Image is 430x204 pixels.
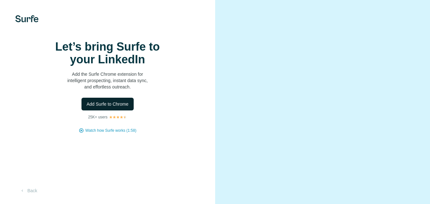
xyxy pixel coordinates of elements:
img: Surfe's logo [15,15,39,22]
button: Back [15,185,42,196]
img: Rating Stars [109,115,127,119]
button: Add Surfe to Chrome [81,98,134,110]
button: Watch how Surfe works (1:58) [85,128,136,133]
h1: Let’s bring Surfe to your LinkedIn [44,40,171,66]
p: Add the Surfe Chrome extension for intelligent prospecting, instant data sync, and effortless out... [44,71,171,90]
p: 25K+ users [88,114,108,120]
span: Add Surfe to Chrome [87,101,129,107]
